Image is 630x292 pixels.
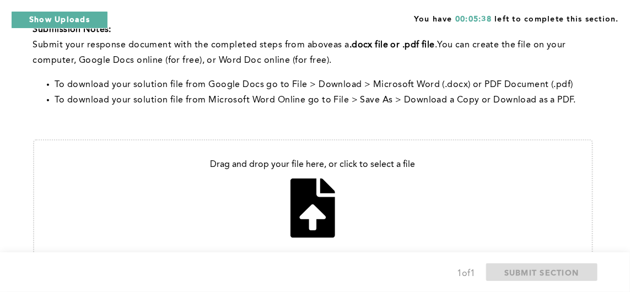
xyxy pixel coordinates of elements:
button: SUBMIT SECTION [486,263,597,281]
span: Submit your response document [33,41,174,50]
span: 00:05:38 [455,15,492,23]
span: . [435,41,437,50]
li: To download your solution file from Google Docs go to File > Download > Microsoft Word (.docx) or... [55,77,593,93]
span: You have left to complete this section. [414,11,619,25]
div: 1 of 1 [457,266,475,282]
p: with the completed steps from above You can create the file on your computer, Google Docs online ... [33,37,593,68]
strong: Submission Notes: [33,25,111,34]
span: SUBMIT SECTION [504,267,579,278]
span: as a [333,41,349,50]
li: To download your solution file from Microsoft Word Online go to File > Save As > Download a Copy ... [55,93,593,108]
strong: .docx file or .pdf file [349,41,435,50]
button: Show Uploads [11,11,108,29]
